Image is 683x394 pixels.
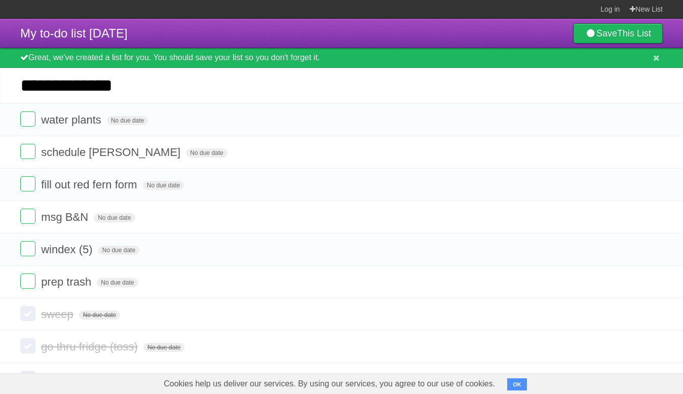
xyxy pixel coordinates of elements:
span: windex (5) [41,243,95,256]
span: schedule [PERSON_NAME] [41,146,183,159]
span: fill out red fern form [41,178,140,191]
span: No due date [98,246,139,255]
button: OK [507,378,527,390]
span: No due date [97,278,138,287]
label: Done [20,176,35,191]
label: Done [20,371,35,386]
span: water plants [41,113,104,126]
span: sweep [41,308,76,321]
span: msg B&N [41,211,91,223]
label: Done [20,306,35,321]
span: No due date [79,310,120,320]
label: Done [20,209,35,224]
span: go thru fridge (toss) [41,340,140,353]
span: No due date [186,148,227,157]
span: scoop poops [41,373,107,385]
b: This List [617,28,651,38]
span: No due date [143,343,184,352]
span: No due date [143,181,184,190]
span: prep trash [41,275,94,288]
label: Done [20,241,35,256]
label: Done [20,111,35,127]
span: My to-do list [DATE] [20,26,128,40]
span: No due date [107,116,148,125]
span: No due date [94,213,135,222]
label: Done [20,144,35,159]
label: Done [20,273,35,289]
label: Done [20,338,35,353]
a: SaveThis List [573,23,663,44]
span: Cookies help us deliver our services. By using our services, you agree to our use of cookies. [154,374,505,394]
